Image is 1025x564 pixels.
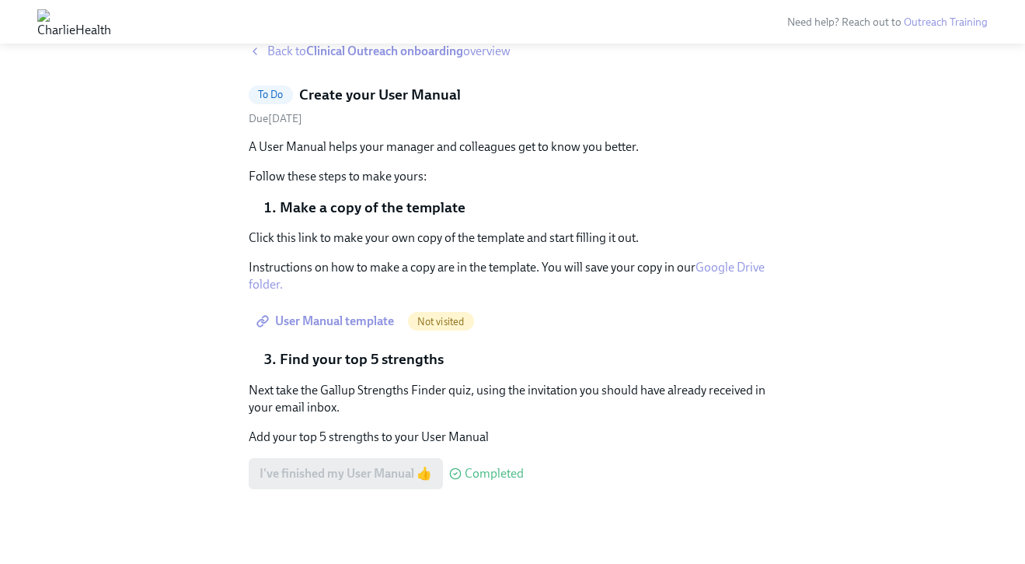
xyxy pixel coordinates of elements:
img: CharlieHealth [37,9,111,34]
p: Follow these steps to make yours: [249,168,777,185]
a: Back toClinical Outreach onboardingoverview [249,43,777,60]
p: Add your top 5 strengths to your User Manual [249,429,777,446]
span: Completed [465,468,524,480]
li: Make a copy of the template [280,198,777,218]
span: Back to overview [267,43,511,60]
p: A User Manual helps your manager and colleagues get to know you better. [249,138,777,156]
strong: Clinical Outreach onboarding [306,44,463,58]
span: User Manual template [260,314,394,329]
span: Need help? Reach out to [787,16,988,29]
h5: Create your User Manual [299,85,461,105]
p: Click this link to make your own copy of the template and start filling it out. [249,229,777,247]
li: Find your top 5 strengths [280,349,777,370]
a: Outreach Training [904,16,988,29]
a: User Manual template [249,306,405,337]
p: Instructions on how to make a copy are in the template. You will save your copy in our [249,259,777,293]
span: To Do [249,89,293,100]
span: Not visited [408,316,474,328]
p: Next take the Gallup Strengths Finder quiz, using the invitation you should have already received... [249,382,777,416]
span: Thursday, August 21st 2025, 10:00 am [249,112,302,125]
